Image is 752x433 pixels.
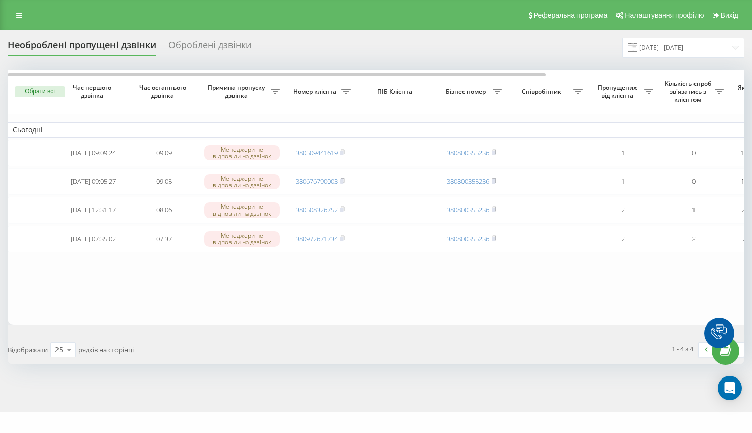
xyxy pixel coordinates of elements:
[296,205,338,214] a: 380508326752
[15,86,65,97] button: Обрати всі
[364,88,428,96] span: ПІБ Клієнта
[204,231,280,246] div: Менеджери не відповіли на дзвінок
[441,88,493,96] span: Бізнес номер
[447,205,489,214] a: 380800355236
[447,177,489,186] a: 380800355236
[296,148,338,157] a: 380509441619
[447,148,489,157] a: 380800355236
[718,376,742,400] div: Open Intercom Messenger
[129,140,199,167] td: 09:09
[290,88,341,96] span: Номер клієнта
[55,345,63,355] div: 25
[8,40,156,56] div: Необроблені пропущені дзвінки
[593,84,644,99] span: Пропущених від клієнта
[129,197,199,224] td: 08:06
[129,168,199,195] td: 09:05
[625,11,704,19] span: Налаштування профілю
[658,226,729,252] td: 2
[296,234,338,243] a: 380972671734
[168,40,251,56] div: Оброблені дзвінки
[658,168,729,195] td: 0
[588,140,658,167] td: 1
[588,168,658,195] td: 1
[204,145,280,160] div: Менеджери не відповіли на дзвінок
[512,88,573,96] span: Співробітник
[204,174,280,189] div: Менеджери не відповіли на дзвінок
[8,345,48,354] span: Відображати
[588,226,658,252] td: 2
[447,234,489,243] a: 380800355236
[204,202,280,218] div: Менеджери не відповіли на дзвінок
[534,11,608,19] span: Реферальна програма
[204,84,271,99] span: Причина пропуску дзвінка
[721,11,738,19] span: Вихід
[296,177,338,186] a: 380676790003
[58,168,129,195] td: [DATE] 09:05:27
[658,197,729,224] td: 1
[78,345,134,354] span: рядків на сторінці
[58,197,129,224] td: [DATE] 12:31:17
[663,80,715,103] span: Кількість спроб зв'язатись з клієнтом
[58,140,129,167] td: [DATE] 09:09:24
[58,226,129,252] td: [DATE] 07:35:02
[137,84,191,99] span: Час останнього дзвінка
[66,84,121,99] span: Час першого дзвінка
[658,140,729,167] td: 0
[129,226,199,252] td: 07:37
[672,344,693,354] div: 1 - 4 з 4
[588,197,658,224] td: 2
